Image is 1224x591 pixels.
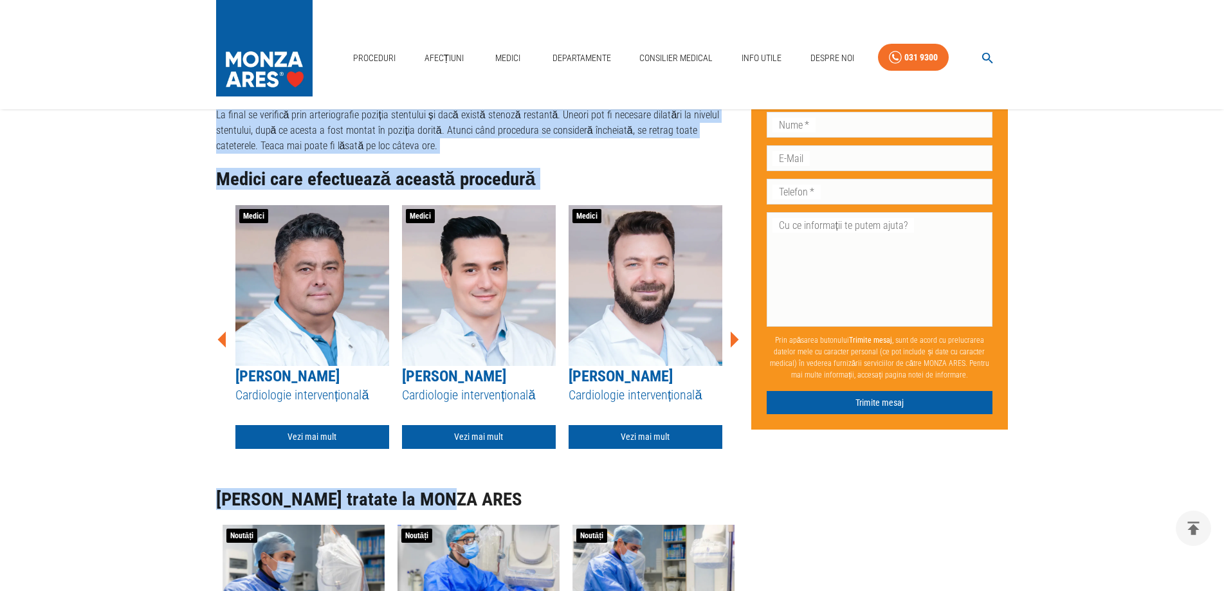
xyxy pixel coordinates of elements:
span: Noutăți [226,529,258,543]
a: [PERSON_NAME] [235,367,340,385]
span: Medici [406,209,435,223]
a: Departamente [547,45,616,71]
a: Vezi mai mult [569,425,722,449]
h5: Cardiologie intervențională [235,386,389,404]
a: Proceduri [348,45,401,71]
span: Medici [239,209,268,223]
h2: [PERSON_NAME] tratate la MONZA ARES [216,489,741,510]
a: [PERSON_NAME] [569,367,673,385]
div: 031 9300 [904,50,938,66]
a: Despre Noi [805,45,859,71]
b: Trimite mesaj [849,336,892,345]
h2: Medici care efectuează această procedură [216,169,741,190]
span: Noutăți [401,529,433,543]
button: Trimite mesaj [767,391,993,415]
a: [PERSON_NAME] [402,367,506,385]
p: La final se verifică prin arteriografie poziția stentului și dacă există stenoză restantă. Uneori... [216,107,741,154]
span: Medici [572,209,601,223]
span: Noutăți [576,529,608,543]
a: Vezi mai mult [402,425,556,449]
a: Consilier Medical [634,45,718,71]
button: delete [1176,511,1211,546]
h5: Cardiologie intervențională [402,386,556,404]
h5: Cardiologie intervențională [569,386,722,404]
a: Medici [488,45,529,71]
a: Vezi mai mult [235,425,389,449]
a: Info Utile [736,45,787,71]
a: Afecțiuni [419,45,470,71]
p: Prin apăsarea butonului , sunt de acord cu prelucrarea datelor mele cu caracter personal (ce pot ... [767,329,993,386]
a: 031 9300 [878,44,949,71]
